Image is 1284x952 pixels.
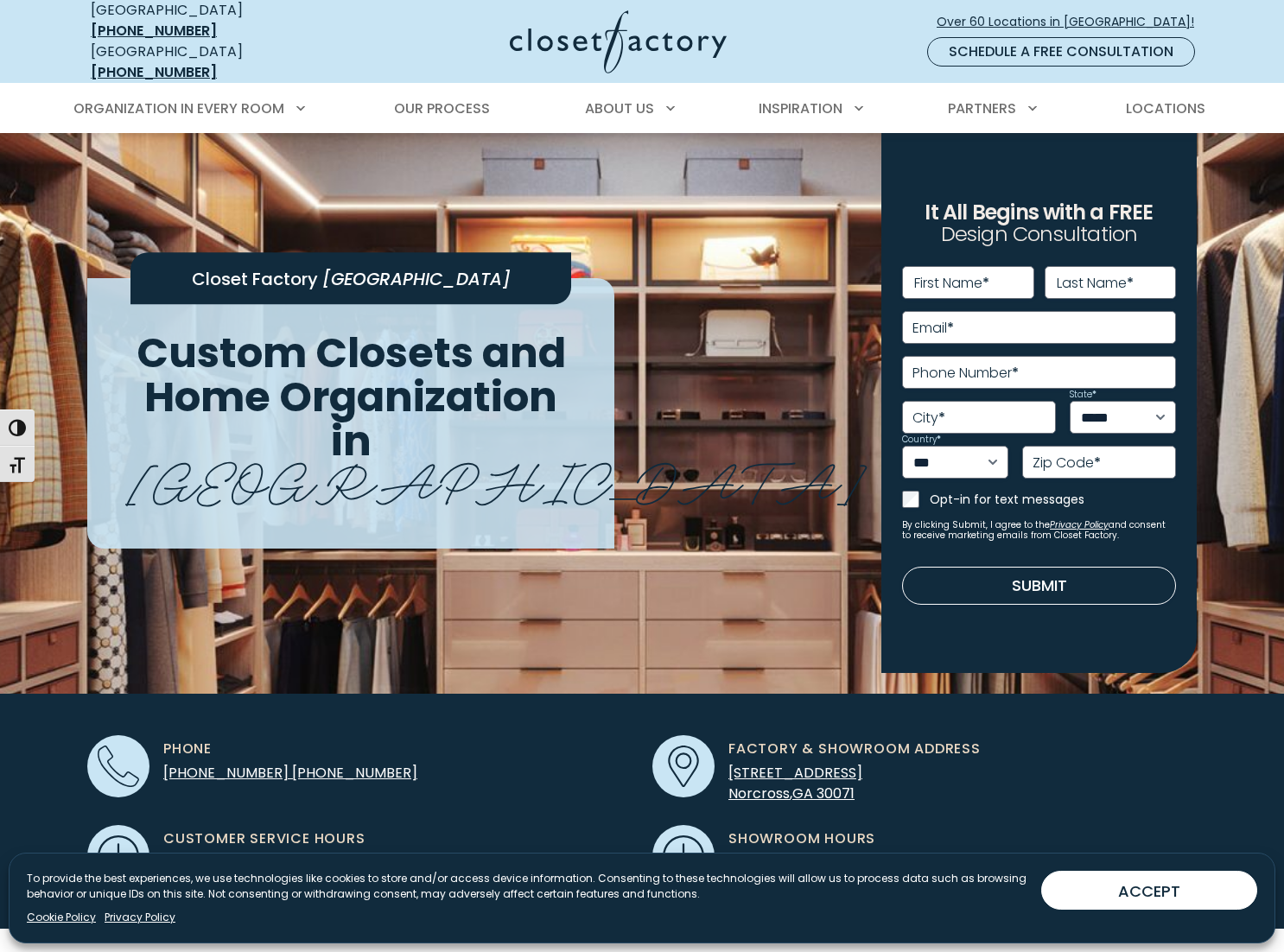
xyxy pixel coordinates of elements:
label: Opt-in for text messages [930,491,1176,508]
label: Email [912,321,954,335]
span: It All Begins with a FREE [925,198,1153,226]
label: Phone Number [912,366,1019,380]
button: Submit [902,567,1176,605]
small: By clicking Submit, I agree to the and consent to receive marketing emails from Closet Factory. [902,520,1176,541]
span: Factory & Showroom Address [728,739,981,759]
label: Zip Code [1033,456,1101,470]
img: Closet Factory Logo [510,10,727,73]
span: Design Consultation [941,220,1138,249]
a: [PHONE_NUMBER] [91,62,217,82]
span: [STREET_ADDRESS] [728,763,862,783]
label: City [912,411,945,425]
a: Privacy Policy [1050,518,1109,531]
span: Over 60 Locations in [GEOGRAPHIC_DATA]! [937,13,1208,31]
span: About Us [585,98,654,118]
a: [PHONE_NUMBER] [91,21,217,41]
label: First Name [914,276,989,290]
a: Schedule a Free Consultation [927,37,1195,67]
span: Our Process [394,98,490,118]
p: To provide the best experiences, we use technologies like cookies to store and/or access device i... [27,871,1027,902]
span: Closet Factory [192,267,318,291]
button: ACCEPT [1041,871,1257,910]
span: Partners [948,98,1016,118]
a: Cookie Policy [27,910,96,925]
span: Showroom Hours [728,828,875,849]
span: Phone [163,739,212,759]
span: Organization in Every Room [73,98,284,118]
div: [GEOGRAPHIC_DATA] [91,41,341,83]
a: [STREET_ADDRESS] Norcross,GA 30071 [728,763,862,803]
avayaelement: [PHONE_NUMBER] [163,763,289,783]
a: Over 60 Locations in [GEOGRAPHIC_DATA]! [936,7,1209,37]
span: Custom Closets and Home Organization in [137,324,566,469]
span: [GEOGRAPHIC_DATA] [127,438,866,517]
label: Last Name [1057,276,1134,290]
span: [GEOGRAPHIC_DATA] [322,267,511,291]
nav: Primary Menu [61,85,1223,133]
label: State [1070,390,1096,399]
a: Privacy Policy [105,910,175,925]
span: Norcross [728,784,790,803]
span: Inspiration [759,98,842,118]
span: Customer Service Hours [163,828,365,849]
a: [PHONE_NUMBER] [PHONE_NUMBER] [163,763,417,783]
span: Locations [1126,98,1205,118]
span: GA [792,784,813,803]
label: Country [902,435,941,444]
span: 30071 [817,784,855,803]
